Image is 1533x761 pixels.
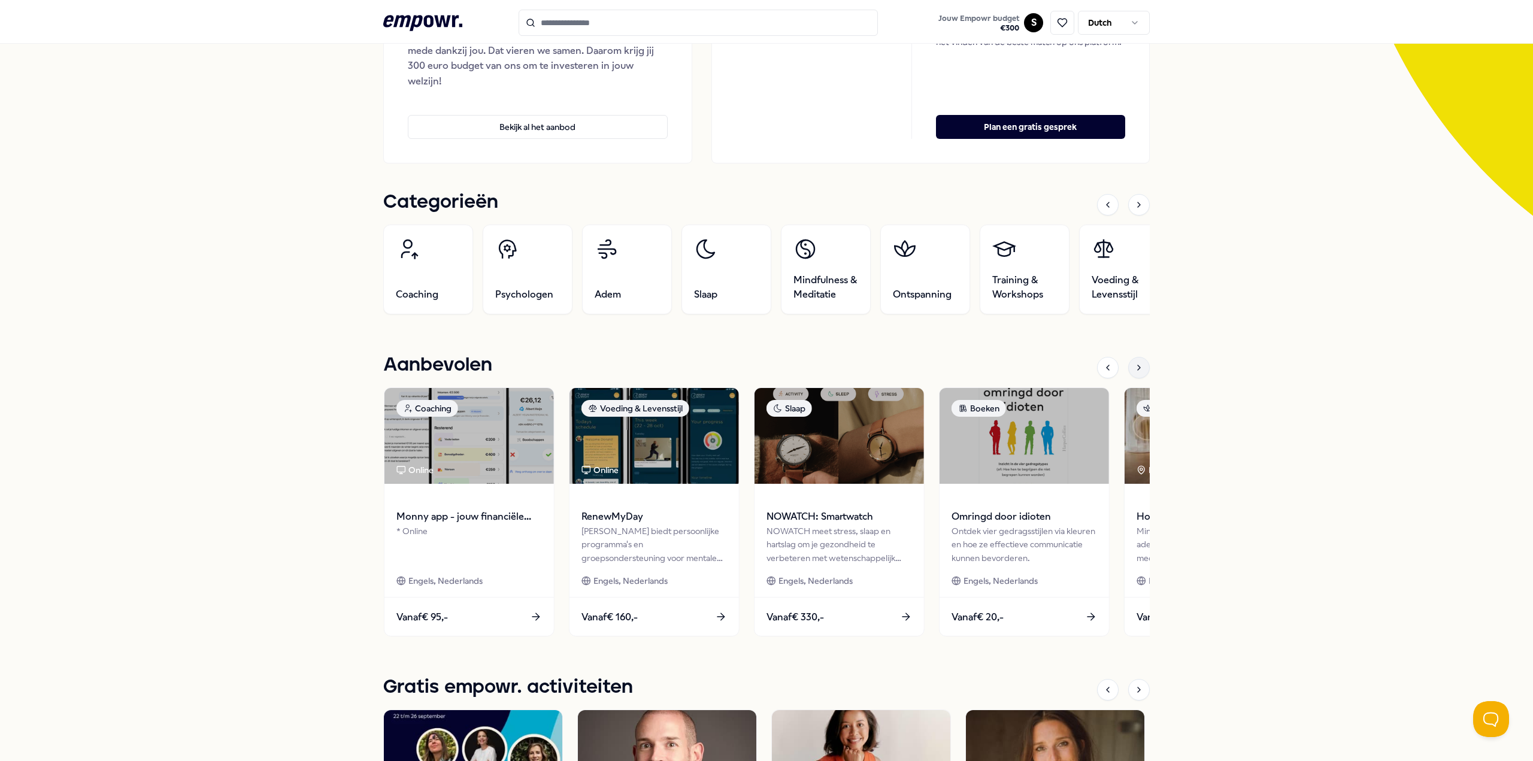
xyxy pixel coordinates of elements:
[778,574,853,587] span: Engels, Nederlands
[936,115,1125,139] button: Plan een gratis gesprek
[766,610,824,625] span: Vanaf € 330,-
[408,28,668,89] div: Just Good Colleague! Just Good People bestaat 5 jaar, mede dankzij jou. Dat vieren we samen. Daar...
[595,287,621,302] span: Adem
[952,524,1097,565] div: Ontdek vier gedragsstijlen via kleuren en hoe ze effectieve communicatie kunnen bevorderen.
[938,14,1019,23] span: Jouw Empowr budget
[569,388,739,484] img: package image
[766,524,912,565] div: NOWATCH meet stress, slaap en hartslag om je gezondheid te verbeteren met wetenschappelijk gevali...
[1137,509,1282,524] span: House of Rituals: Mindspa
[581,610,638,625] span: Vanaf € 160,-
[593,574,668,587] span: Engels, Nederlands
[1137,524,1282,565] div: Mind Spa biedt unieke ademhalingstechnieken, diepe rust en meditaties voor mentale stressverlicht...
[755,388,924,484] img: package image
[581,524,727,565] div: [PERSON_NAME] biedt persoonlijke programma's en groepsondersteuning voor mentale veerkracht en vi...
[519,10,878,36] input: Search for products, categories or subcategories
[396,524,542,565] div: * Online
[980,225,1070,314] a: Training & Workshops
[992,273,1057,302] span: Training & Workshops
[396,287,438,302] span: Coaching
[1137,610,1189,625] span: Vanaf € 90,-
[939,387,1110,636] a: package imageBoekenOmringd door idiotenOntdek vier gedragsstijlen via kleuren en hoe ze effectiev...
[694,287,717,302] span: Slaap
[754,387,925,636] a: package imageSlaapNOWATCH: SmartwatchNOWATCH meet stress, slaap en hartslag om je gezondheid te v...
[952,509,1097,524] span: Omringd door idioten
[408,574,483,587] span: Engels, Nederlands
[781,225,871,314] a: Mindfulness & Meditatie
[952,400,1006,417] div: Boeken
[1079,225,1169,314] a: Voeding & Levensstijl
[383,672,633,702] h1: Gratis empowr. activiteiten
[681,225,771,314] a: Slaap
[396,610,448,625] span: Vanaf € 95,-
[581,463,619,477] div: Online
[384,388,554,484] img: package image
[1137,400,1212,417] div: Ontspanning
[581,509,727,524] span: RenewMyDay
[936,11,1022,35] button: Jouw Empowr budget€300
[408,96,668,139] a: Bekijk al het aanbod
[569,387,740,636] a: package imageVoeding & LevensstijlOnlineRenewMyDay[PERSON_NAME] biedt persoonlijke programma's en...
[1473,701,1509,737] iframe: Help Scout Beacon - Open
[766,509,912,524] span: NOWATCH: Smartwatch
[396,463,434,477] div: Online
[880,225,970,314] a: Ontspanning
[396,509,542,524] span: Monny app - jouw financiële assistent
[766,400,812,417] div: Slaap
[483,225,572,314] a: Psychologen
[934,10,1024,35] a: Jouw Empowr budget€300
[1137,463,1263,477] div: Regio [GEOGRAPHIC_DATA]
[793,273,858,302] span: Mindfulness & Meditatie
[383,225,473,314] a: Coaching
[581,400,689,417] div: Voeding & Levensstijl
[952,610,1004,625] span: Vanaf € 20,-
[383,350,492,380] h1: Aanbevolen
[408,115,668,139] button: Bekijk al het aanbod
[396,400,458,417] div: Coaching
[938,23,1019,33] span: € 300
[1149,574,1223,587] span: Engels, Nederlands
[582,225,672,314] a: Adem
[383,187,498,217] h1: Categorieën
[893,287,952,302] span: Ontspanning
[964,574,1038,587] span: Engels, Nederlands
[495,287,553,302] span: Psychologen
[1124,387,1295,636] a: package imageOntspanningRegio [GEOGRAPHIC_DATA] House of Rituals: MindspaMind Spa biedt unieke ad...
[940,388,1109,484] img: package image
[1125,388,1294,484] img: package image
[1092,273,1156,302] span: Voeding & Levensstijl
[1024,13,1043,32] button: S
[384,387,555,636] a: package imageCoachingOnlineMonny app - jouw financiële assistent* OnlineEngels, NederlandsVanaf€ ...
